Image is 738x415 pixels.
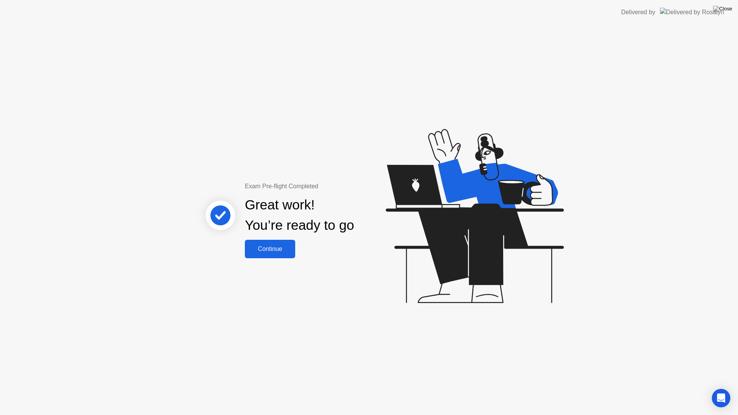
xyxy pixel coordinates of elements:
div: Continue [247,246,293,252]
div: Exam Pre-flight Completed [245,182,404,191]
img: Close [713,6,732,12]
div: Great work! You’re ready to go [245,195,354,236]
div: Delivered by [621,8,655,17]
button: Continue [245,240,295,258]
div: Open Intercom Messenger [712,389,730,407]
img: Delivered by Rosalyn [660,8,724,17]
